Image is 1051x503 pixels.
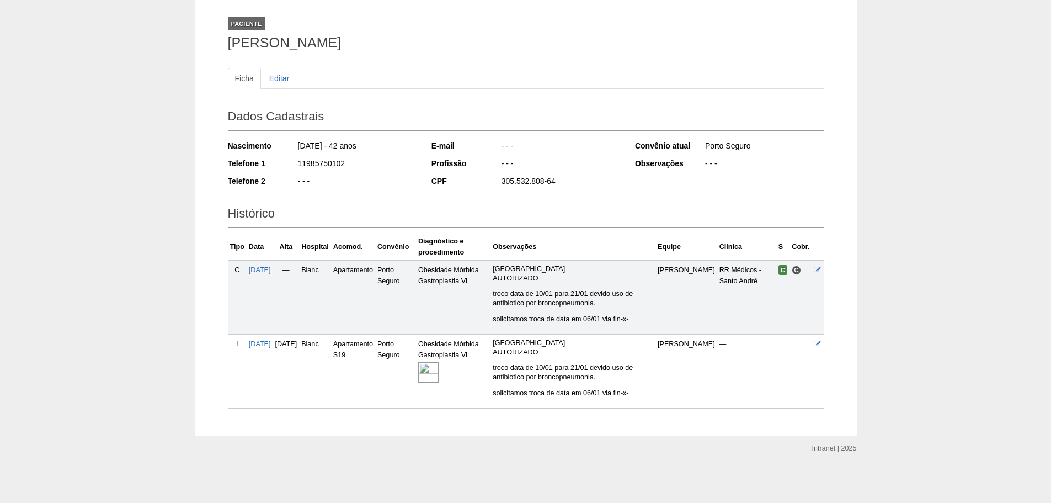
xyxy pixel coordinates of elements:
[493,264,653,283] p: [GEOGRAPHIC_DATA] AUTORIZADO
[249,266,271,274] a: [DATE]
[297,176,417,189] div: - - -
[228,158,297,169] div: Telefone 1
[299,234,331,261] th: Hospital
[635,140,704,151] div: Convênio atual
[431,176,500,187] div: CPF
[228,17,265,30] div: Paciente
[375,234,416,261] th: Convênio
[655,234,717,261] th: Equipe
[416,234,490,261] th: Diagnóstico e procedimento
[275,340,297,348] span: [DATE]
[778,265,788,275] span: Confirmada
[493,338,653,357] p: [GEOGRAPHIC_DATA] AUTORIZADO
[375,260,416,334] td: Porto Seguro
[431,158,500,169] div: Profissão
[416,260,490,334] td: Obesidade Mórbida Gastroplastia VL
[500,158,620,172] div: - - -
[228,140,297,151] div: Nascimento
[635,158,704,169] div: Observações
[273,234,300,261] th: Alta
[230,264,244,276] div: C
[493,389,653,398] p: solicitamos troca de data em 06/01 via fin-x-
[297,140,417,154] div: [DATE] - 42 anos
[331,334,375,408] td: Apartamento S19
[228,68,261,89] a: Ficha
[493,289,653,308] p: troco data de 10/01 para 21/01 devido uso de antibiotico por broncopneumonia.
[655,334,717,408] td: [PERSON_NAME]
[273,260,300,334] td: —
[299,334,331,408] td: Blanc
[299,260,331,334] td: Blanc
[776,234,790,261] th: S
[249,340,271,348] a: [DATE]
[331,234,375,261] th: Acomod.
[228,105,824,131] h2: Dados Cadastrais
[297,158,417,172] div: 11985750102
[228,36,824,50] h1: [PERSON_NAME]
[230,338,244,350] div: I
[717,234,776,261] th: Clínica
[247,234,273,261] th: Data
[490,234,655,261] th: Observações
[331,260,375,334] td: Apartamento
[655,260,717,334] td: [PERSON_NAME]
[375,334,416,408] td: Porto Seguro
[704,158,824,172] div: - - -
[500,176,620,189] div: 305.532.808-64
[493,315,653,324] p: solicitamos troca de data em 06/01 via fin-x-
[717,260,776,334] td: RR Médicos - Santo André
[500,140,620,154] div: - - -
[228,234,247,261] th: Tipo
[416,334,490,408] td: Obesidade Mórbida Gastroplastia VL
[431,140,500,151] div: E-mail
[493,363,653,382] p: troco data de 10/01 para 21/01 devido uso de antibiotico por broncopneumonia.
[262,68,297,89] a: Editar
[228,176,297,187] div: Telefone 2
[792,266,801,275] span: Consultório
[717,334,776,408] td: —
[228,203,824,228] h2: Histórico
[812,443,857,454] div: Intranet | 2025
[704,140,824,154] div: Porto Seguro
[789,234,812,261] th: Cobr.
